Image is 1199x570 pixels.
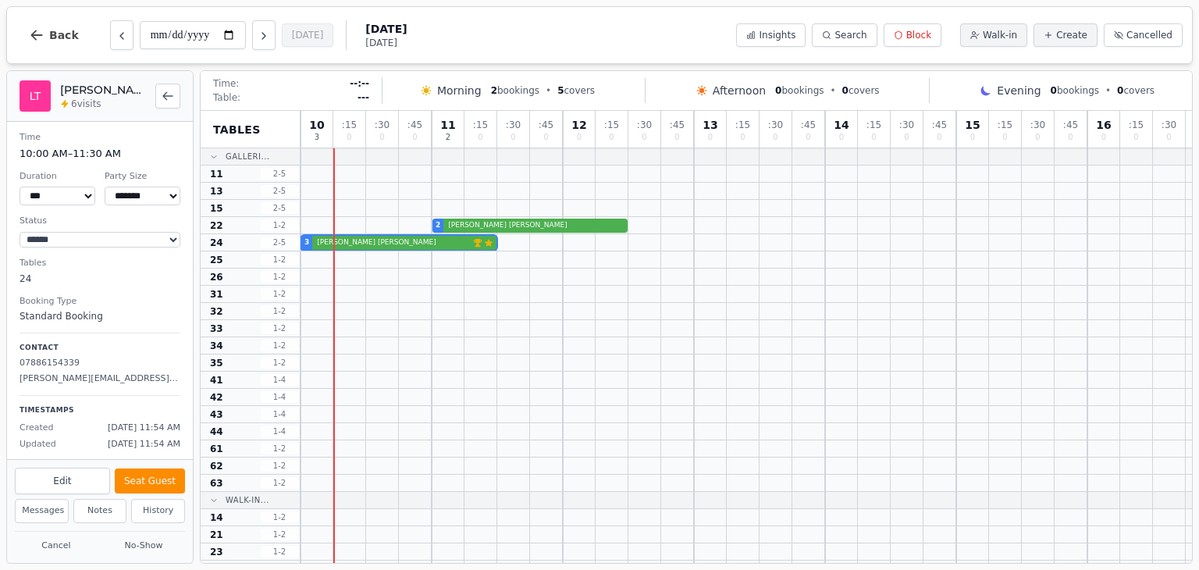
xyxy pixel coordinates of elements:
span: 32 [210,305,223,318]
span: • [831,84,836,97]
span: covers [842,84,880,97]
span: 62 [210,460,223,472]
span: 1 - 2 [261,305,298,317]
span: 10 [309,119,324,130]
span: 0 [1051,85,1057,96]
span: 3 [304,237,309,248]
p: Contact [20,343,180,354]
span: • [546,84,551,97]
span: Created [20,422,54,435]
span: 0 [379,134,384,141]
span: 11 [440,119,455,130]
span: : 15 [735,120,750,130]
span: Morning [437,83,482,98]
span: 1 - 2 [261,477,298,489]
span: : 30 [375,120,390,130]
span: [DATE] [365,21,407,37]
span: 0 [839,134,844,141]
span: 0 [970,134,975,141]
span: 1 - 2 [261,254,298,265]
span: • [1105,84,1111,97]
span: 2 [436,220,440,231]
span: : 15 [473,120,488,130]
span: 16 [1096,119,1111,130]
span: 13 [703,119,717,130]
span: : 45 [407,120,422,130]
span: 12 [571,119,586,130]
button: Create [1034,23,1098,47]
span: Galleri... [226,151,269,162]
button: Notes [73,499,127,523]
span: 0 [708,134,713,141]
button: Cancel [15,536,98,556]
span: 3 [315,134,319,141]
span: bookings [775,84,824,97]
span: : 30 [1162,120,1176,130]
span: 14 [834,119,849,130]
span: 1 - 2 [261,529,298,540]
span: 25 [210,254,223,266]
span: Walk-in [983,29,1017,41]
span: Time: [213,77,239,90]
span: bookings [1051,84,1099,97]
span: [DATE] 11:54 AM [108,438,180,451]
span: 1 - 2 [261,340,298,351]
span: 31 [210,288,223,301]
span: : 15 [604,120,619,130]
span: 1 - 2 [261,443,298,454]
p: 07886154339 [20,357,180,370]
span: 24 [210,237,223,249]
dd: 10:00 AM – 11:30 AM [20,146,180,162]
span: 61 [210,443,223,455]
span: 0 [1002,134,1007,141]
span: 1 - 2 [261,271,298,283]
span: 0 [1117,85,1123,96]
span: 23 [210,546,223,558]
span: : 30 [506,120,521,130]
button: Back to bookings list [155,84,180,109]
dt: Tables [20,257,180,270]
dt: Duration [20,170,95,183]
span: Back [49,30,79,41]
h2: [PERSON_NAME] [PERSON_NAME] [60,82,146,98]
span: 1 - 2 [261,288,298,300]
span: [DATE] 11:54 AM [108,422,180,435]
span: 0 [842,85,849,96]
span: 1 - 4 [261,374,298,386]
span: 33 [210,322,223,335]
span: 63 [210,477,223,490]
span: 1 - 2 [261,460,298,472]
span: : 30 [768,120,783,130]
span: 0 [674,134,679,141]
span: 0 [1133,134,1138,141]
span: 1 - 2 [261,322,298,334]
span: 34 [210,340,223,352]
span: Table: [213,91,240,104]
button: Messages [15,499,69,523]
span: : 15 [998,120,1012,130]
dt: Booking Type [20,295,180,308]
span: 0 [1101,134,1106,141]
p: [PERSON_NAME][EMAIL_ADDRESS][PERSON_NAME][DOMAIN_NAME] [20,372,180,386]
button: [DATE] [282,23,334,47]
span: 13 [210,185,223,198]
span: Updated [20,438,56,451]
button: Edit [15,468,110,494]
span: 44 [210,426,223,438]
span: 15 [965,119,980,130]
span: : 45 [801,120,816,130]
span: : 45 [539,120,553,130]
span: 6 visits [71,98,101,110]
span: 1 - 2 [261,219,298,231]
span: 35 [210,357,223,369]
span: 2 - 5 [261,168,298,180]
span: 11 [210,168,223,180]
span: : 45 [1063,120,1078,130]
span: 2 [446,134,450,141]
span: 1 - 4 [261,408,298,420]
span: Walk-In... [226,494,269,506]
span: 43 [210,408,223,421]
span: 15 [210,202,223,215]
span: 0 [642,134,646,141]
span: [PERSON_NAME] [PERSON_NAME] [314,237,471,248]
